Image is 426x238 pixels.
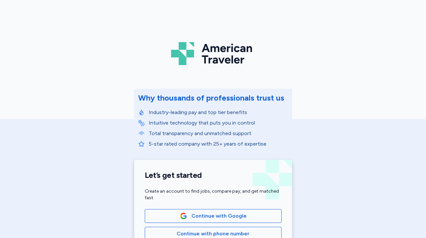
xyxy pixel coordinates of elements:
button: Google LogoContinue with Google [145,209,282,223]
p: Intuitive technology that puts you in control [149,119,288,127]
img: Logo [171,39,255,68]
span: Continue with phone number [177,230,249,238]
div: Why thousands of professionals trust us [138,93,284,103]
p: 5-star rated company with 25+ years of expertise [149,140,288,148]
div: Create an account to find jobs, compare pay, and get matched fast [145,188,282,201]
img: Google Logo [180,212,187,220]
span: Continue with Google [191,212,247,220]
p: Total transparency and unmatched support [149,130,288,137]
p: Industry-leading pay and top tier benefits [149,108,288,116]
h1: Let’s get started [145,170,282,180]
